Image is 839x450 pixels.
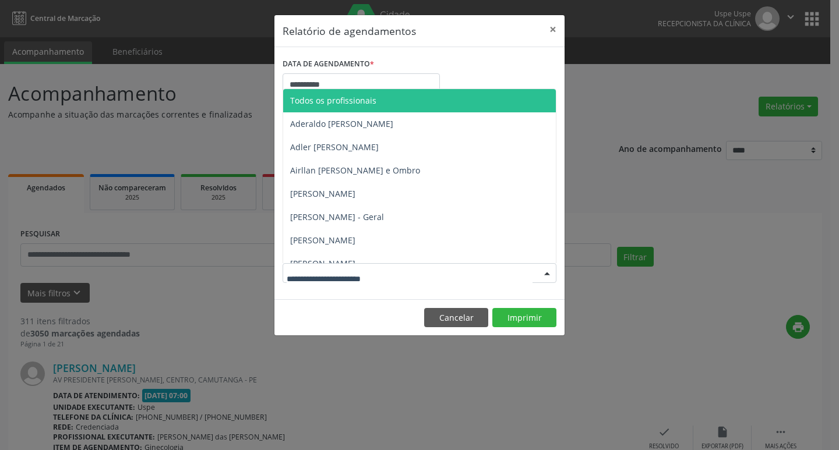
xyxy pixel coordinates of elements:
[290,165,420,176] span: Airllan [PERSON_NAME] e Ombro
[290,211,384,222] span: [PERSON_NAME] - Geral
[541,15,565,44] button: Close
[283,23,416,38] h5: Relatório de agendamentos
[290,95,376,106] span: Todos os profissionais
[283,55,374,73] label: DATA DE AGENDAMENTO
[290,188,355,199] span: [PERSON_NAME]
[290,258,355,269] span: [PERSON_NAME]
[424,308,488,328] button: Cancelar
[290,141,379,153] span: Adler [PERSON_NAME]
[290,118,393,129] span: Aderaldo [PERSON_NAME]
[290,235,355,246] span: [PERSON_NAME]
[492,308,556,328] button: Imprimir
